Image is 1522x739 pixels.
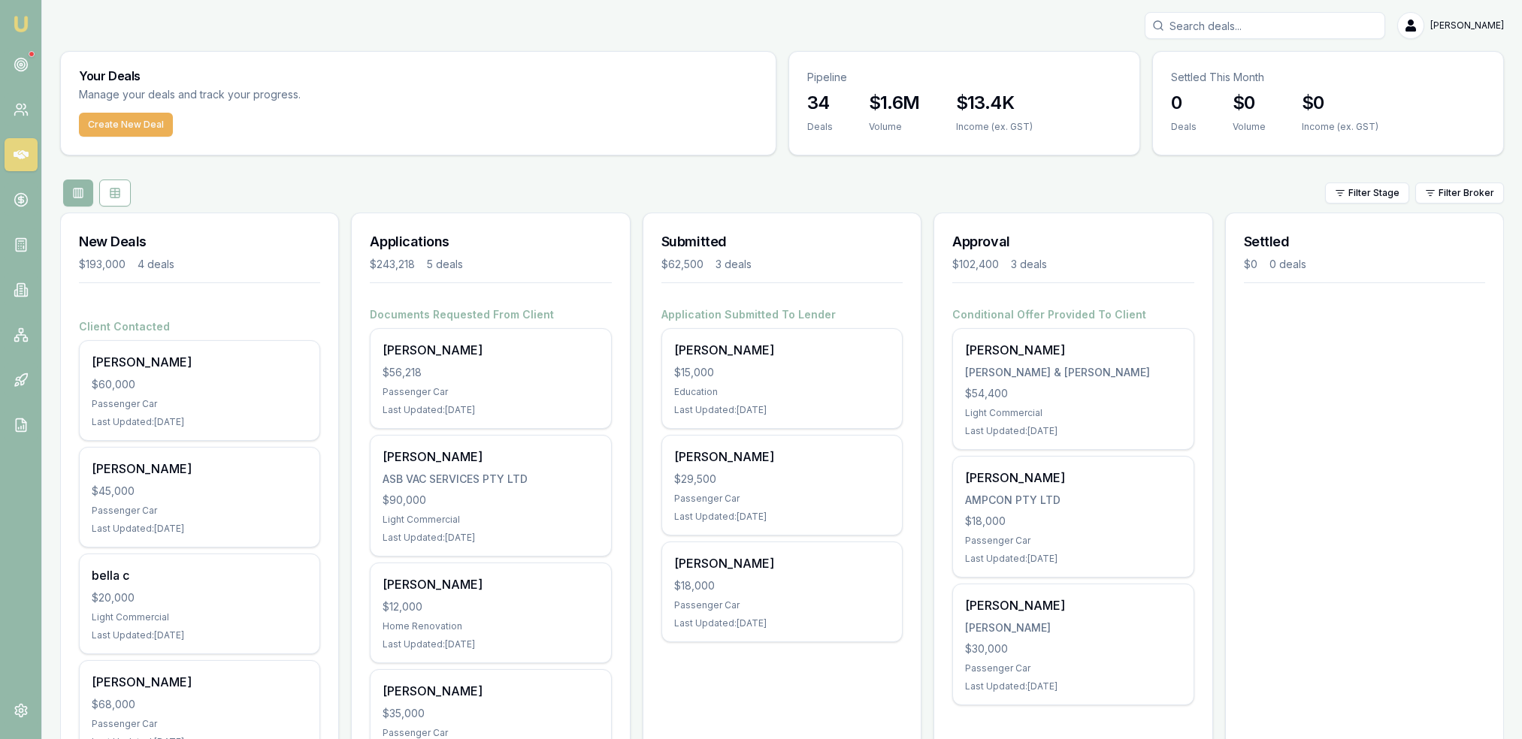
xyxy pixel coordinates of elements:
[12,15,30,33] img: emu-icon-u.png
[1244,257,1257,272] div: $0
[869,91,920,115] h3: $1.6M
[383,386,598,398] div: Passenger Car
[965,386,1181,401] div: $54,400
[965,535,1181,547] div: Passenger Car
[383,682,598,700] div: [PERSON_NAME]
[807,121,833,133] div: Deals
[869,121,920,133] div: Volume
[92,566,307,584] div: bella c
[370,257,415,272] div: $243,218
[965,407,1181,419] div: Light Commercial
[383,448,598,466] div: [PERSON_NAME]
[1171,70,1485,85] p: Settled This Month
[965,425,1181,437] div: Last Updated: [DATE]
[952,231,1194,252] h3: Approval
[370,307,611,322] h4: Documents Requested From Client
[79,70,758,82] h3: Your Deals
[383,599,598,614] div: $12,000
[383,638,598,650] div: Last Updated: [DATE]
[965,680,1181,692] div: Last Updated: [DATE]
[674,493,890,505] div: Passenger Car
[1233,91,1266,115] h3: $0
[1011,257,1047,272] div: 3 deals
[965,553,1181,565] div: Last Updated: [DATE]
[79,319,320,334] h4: Client Contacted
[965,620,1181,635] div: [PERSON_NAME]
[674,617,890,629] div: Last Updated: [DATE]
[92,460,307,478] div: [PERSON_NAME]
[92,673,307,691] div: [PERSON_NAME]
[383,472,598,487] div: ASB VAC SERVICES PTY LTD
[92,505,307,517] div: Passenger Car
[661,307,903,322] h4: Application Submitted To Lender
[956,121,1033,133] div: Income (ex. GST)
[92,484,307,499] div: $45,000
[674,578,890,593] div: $18,000
[92,718,307,730] div: Passenger Car
[370,231,611,252] h3: Applications
[383,365,598,380] div: $56,218
[92,353,307,371] div: [PERSON_NAME]
[1325,182,1409,204] button: Filter Stage
[383,514,598,526] div: Light Commercial
[674,511,890,523] div: Last Updated: [DATE]
[92,629,307,641] div: Last Updated: [DATE]
[965,662,1181,674] div: Passenger Car
[79,257,126,272] div: $193,000
[1269,257,1306,272] div: 0 deals
[965,514,1181,529] div: $18,000
[427,257,463,272] div: 5 deals
[79,231,320,252] h3: New Deals
[1171,121,1197,133] div: Deals
[383,575,598,593] div: [PERSON_NAME]
[1302,121,1378,133] div: Income (ex. GST)
[661,231,903,252] h3: Submitted
[965,641,1181,656] div: $30,000
[383,493,598,508] div: $90,000
[383,341,598,359] div: [PERSON_NAME]
[92,398,307,410] div: Passenger Car
[1415,182,1504,204] button: Filter Broker
[965,469,1181,487] div: [PERSON_NAME]
[92,697,307,712] div: $68,000
[674,365,890,380] div: $15,000
[1145,12,1385,39] input: Search deals
[138,257,174,272] div: 4 deals
[661,257,704,272] div: $62,500
[383,706,598,721] div: $35,000
[965,596,1181,614] div: [PERSON_NAME]
[965,341,1181,359] div: [PERSON_NAME]
[92,611,307,623] div: Light Commercial
[807,70,1121,85] p: Pipeline
[92,416,307,428] div: Last Updated: [DATE]
[1439,187,1494,199] span: Filter Broker
[79,86,464,104] p: Manage your deals and track your progress.
[383,727,598,739] div: Passenger Car
[1348,187,1399,199] span: Filter Stage
[674,404,890,416] div: Last Updated: [DATE]
[956,91,1033,115] h3: $13.4K
[1244,231,1485,252] h3: Settled
[1302,91,1378,115] h3: $0
[1233,121,1266,133] div: Volume
[674,341,890,359] div: [PERSON_NAME]
[674,472,890,487] div: $29,500
[965,365,1181,380] div: [PERSON_NAME] & [PERSON_NAME]
[92,523,307,535] div: Last Updated: [DATE]
[92,590,307,605] div: $20,000
[674,386,890,398] div: Education
[79,113,173,137] button: Create New Deal
[674,554,890,572] div: [PERSON_NAME]
[1430,20,1504,32] span: [PERSON_NAME]
[674,599,890,611] div: Passenger Car
[952,257,999,272] div: $102,400
[383,620,598,632] div: Home Renovation
[965,493,1181,508] div: AMPCON PTY LTD
[952,307,1194,322] h4: Conditional Offer Provided To Client
[92,377,307,392] div: $60,000
[674,448,890,466] div: [PERSON_NAME]
[1171,91,1197,115] h3: 0
[716,257,752,272] div: 3 deals
[807,91,833,115] h3: 34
